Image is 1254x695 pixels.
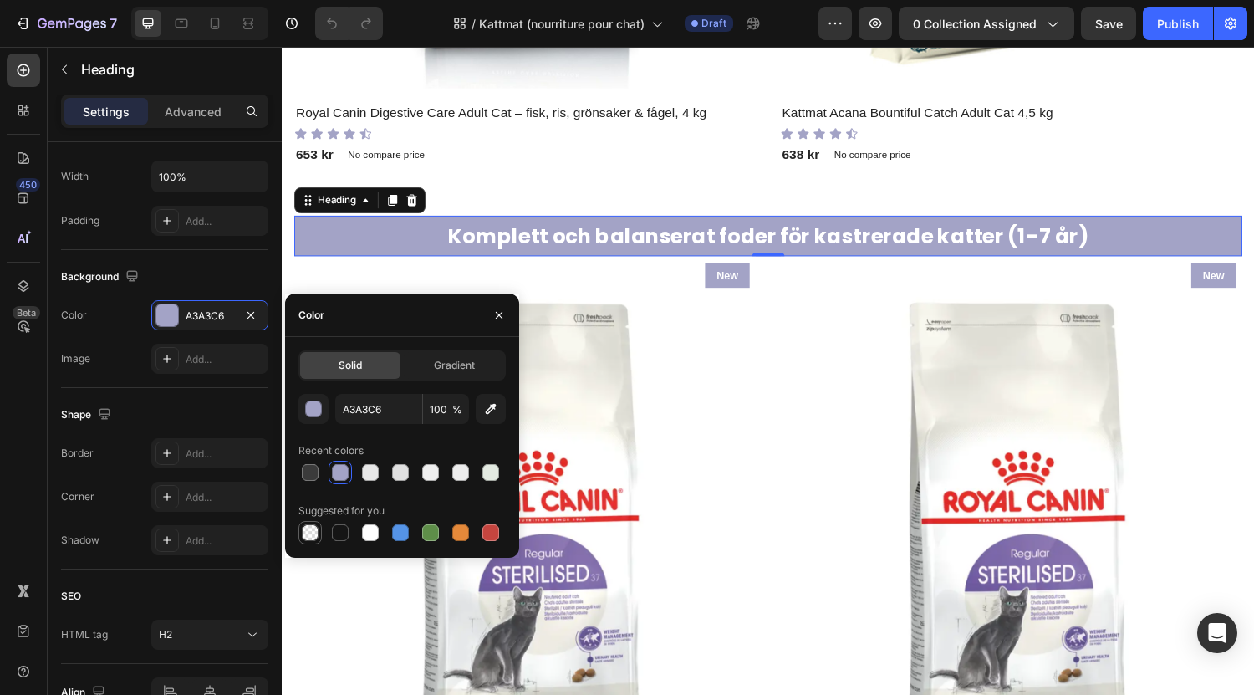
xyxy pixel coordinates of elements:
[701,16,726,31] span: Draft
[61,169,89,184] div: Width
[61,589,81,604] div: SEO
[61,351,90,366] div: Image
[282,47,1254,695] iframe: Design area
[479,15,645,33] span: Kattmat (nourriture pour chat)
[186,214,264,229] div: Add...
[61,213,99,228] div: Padding
[434,358,475,373] span: Gradient
[298,308,324,323] div: Color
[186,352,264,367] div: Add...
[298,503,385,519] div: Suggested for you
[1143,7,1213,40] button: Publish
[13,174,991,216] h2: Rich Text Editor. Editing area: main
[61,446,94,461] div: Border
[33,151,79,166] div: Heading
[61,489,94,504] div: Corner
[472,15,476,33] span: /
[61,627,108,642] div: HTML tag
[7,7,125,40] button: 7
[14,176,989,214] p: ⁠⁠⁠⁠⁠⁠⁠
[61,266,142,289] div: Background
[514,56,991,79] a: Kattmat Acana Bountiful Catch Adult Cat 4,5 kg
[61,404,115,427] div: Shape
[1157,15,1199,33] div: Publish
[315,7,383,40] div: Undo/Redo
[61,308,87,323] div: Color
[186,490,264,505] div: Add...
[83,103,130,120] p: Settings
[950,227,972,244] p: New
[81,59,262,79] p: Heading
[1081,7,1136,40] button: Save
[110,13,117,33] p: 7
[452,402,462,417] span: %
[171,181,833,210] strong: Komplett och balanserat foder för kastrerade katter (1–7 år)
[1197,613,1237,653] div: Open Intercom Messenger
[335,394,422,424] input: Eg: FFFFFF
[165,103,222,120] p: Advanced
[339,358,362,373] span: Solid
[186,309,234,324] div: A3A3C6
[569,106,649,116] p: No compare price
[16,178,40,192] div: 450
[514,100,556,123] div: 638 kr
[151,620,268,650] button: H2
[186,534,264,549] div: Add...
[186,447,264,462] div: Add...
[448,227,471,244] p: New
[152,161,268,192] input: Auto
[1095,17,1123,31] span: Save
[899,7,1074,40] button: 0 collection assigned
[61,533,99,548] div: Shadow
[913,15,1037,33] span: 0 collection assigned
[13,306,40,319] div: Beta
[298,443,364,458] div: Recent colors
[159,628,172,641] span: H2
